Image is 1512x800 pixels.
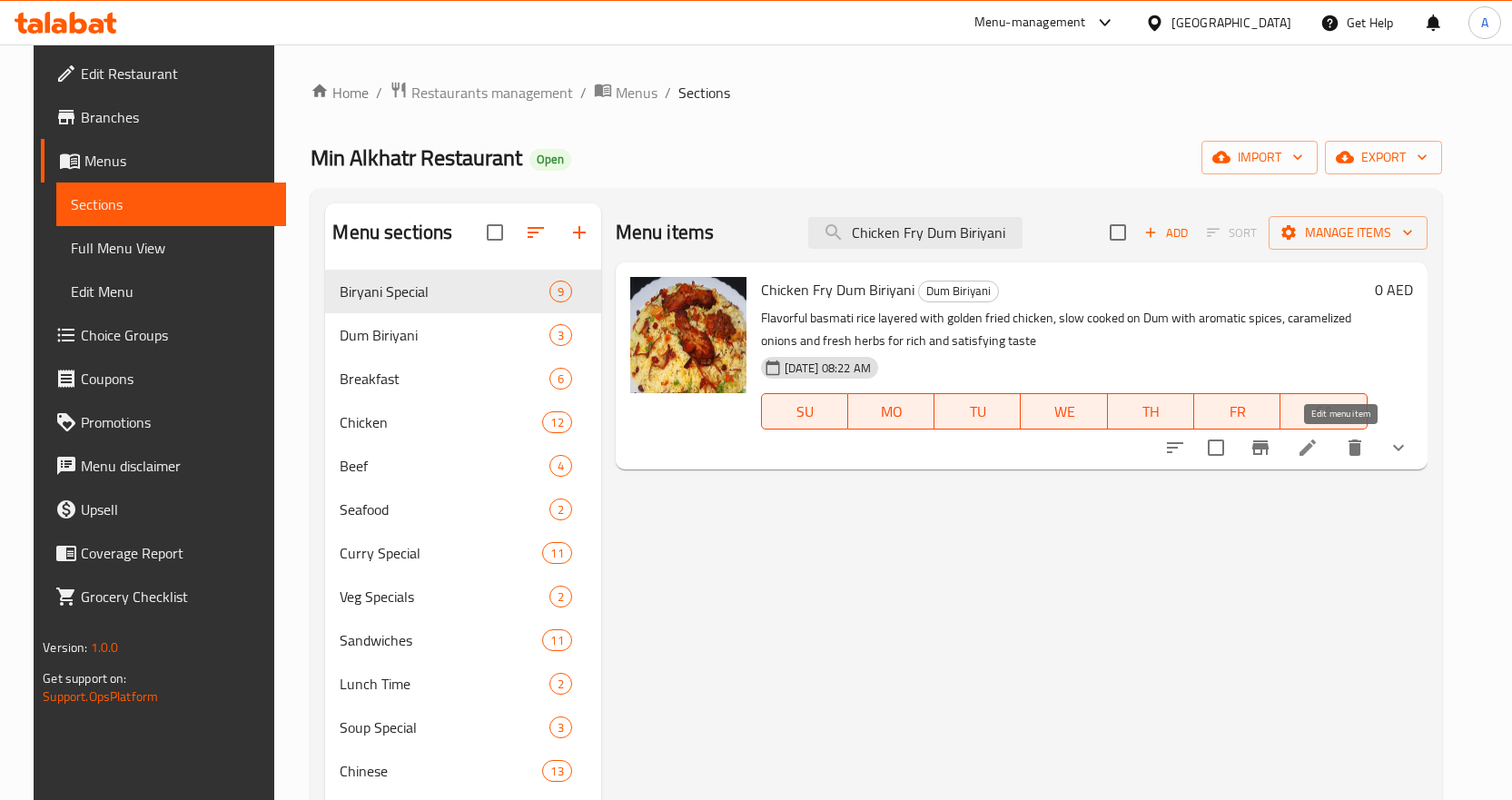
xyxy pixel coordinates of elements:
[1141,222,1191,243] span: Add
[311,137,522,178] span: Min Alkhatr Restaurant
[761,276,914,303] span: Chicken Fry Dum Biriyani
[325,575,600,618] div: Veg Specials2
[81,63,272,84] span: Edit Restaurant
[594,81,657,104] a: Menus
[1269,216,1428,250] button: Manage items
[325,749,600,793] div: Chinese13
[529,152,571,167] span: Open
[678,82,730,104] span: Sections
[1137,219,1195,247] span: Add item
[769,399,841,425] span: SU
[550,283,571,301] span: 9
[549,586,572,607] div: items
[84,150,272,172] span: Menus
[777,360,878,377] span: [DATE] 08:22 AM
[43,667,126,690] span: Get support on:
[81,411,272,433] span: Promotions
[1195,219,1269,247] span: Select section first
[549,716,572,738] div: items
[340,542,542,564] div: Curry Special
[549,673,572,695] div: items
[558,211,601,254] button: Add section
[41,400,286,444] a: Promotions
[340,586,548,607] span: Veg Specials
[340,760,542,782] span: Chinese
[71,237,272,259] span: Full Menu View
[81,368,272,390] span: Coupons
[340,499,548,520] span: Seafood
[81,542,272,564] span: Coverage Report
[542,629,571,651] div: items
[1325,141,1442,174] button: export
[919,281,998,301] span: Dum Biriyani
[81,499,272,520] span: Upsell
[325,357,600,400] div: Breakfast6
[340,629,542,651] div: Sandwiches
[808,217,1023,249] input: search
[311,82,369,104] a: Home
[1171,13,1291,33] div: [GEOGRAPHIC_DATA]
[1283,222,1413,244] span: Manage items
[41,531,286,575] a: Coverage Report
[1194,393,1280,430] button: FR
[325,488,600,531] div: Seafood2
[43,636,87,659] span: Version:
[340,673,548,695] div: Lunch Time
[41,139,286,183] a: Menus
[390,81,573,104] a: Restaurants management
[41,357,286,400] a: Coupons
[43,685,158,708] a: Support.OpsPlatform
[71,281,272,302] span: Edit Menu
[325,531,600,575] div: Curry Special11
[340,324,548,346] span: Dum Biriyani
[542,542,571,564] div: items
[543,763,570,780] span: 13
[550,588,571,606] span: 2
[311,81,1441,104] nav: breadcrumb
[325,618,600,662] div: Sandwiches11
[325,313,600,357] div: Dum Biriyani3
[549,324,572,346] div: items
[340,411,542,433] span: Chicken
[1115,399,1187,425] span: TH
[81,106,272,128] span: Branches
[616,82,657,104] span: Menus
[1108,393,1194,430] button: TH
[549,499,572,520] div: items
[848,393,934,430] button: MO
[1021,393,1107,430] button: WE
[41,95,286,139] a: Branches
[340,716,548,738] span: Soup Special
[56,183,286,226] a: Sections
[1201,141,1318,174] button: import
[761,393,848,430] button: SU
[543,632,570,649] span: 11
[325,706,600,749] div: Soup Special3
[1201,399,1273,425] span: FR
[56,270,286,313] a: Edit Menu
[1028,399,1100,425] span: WE
[1216,146,1303,169] span: import
[325,662,600,706] div: Lunch Time2
[340,368,548,390] span: Breakfast
[934,393,1021,430] button: TU
[1280,393,1367,430] button: SA
[514,211,558,254] span: Sort sections
[376,82,382,104] li: /
[543,545,570,562] span: 11
[41,313,286,357] a: Choice Groups
[1153,426,1197,469] button: sort-choices
[41,444,286,488] a: Menu disclaimer
[761,307,1368,352] p: Flavorful basmati rice layered with golden fried chicken, slow cooked on Dum with aromatic spices...
[550,719,571,736] span: 3
[542,411,571,433] div: items
[91,636,119,659] span: 1.0.0
[81,324,272,346] span: Choice Groups
[332,219,452,246] h2: Menu sections
[549,455,572,477] div: items
[81,455,272,477] span: Menu disclaimer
